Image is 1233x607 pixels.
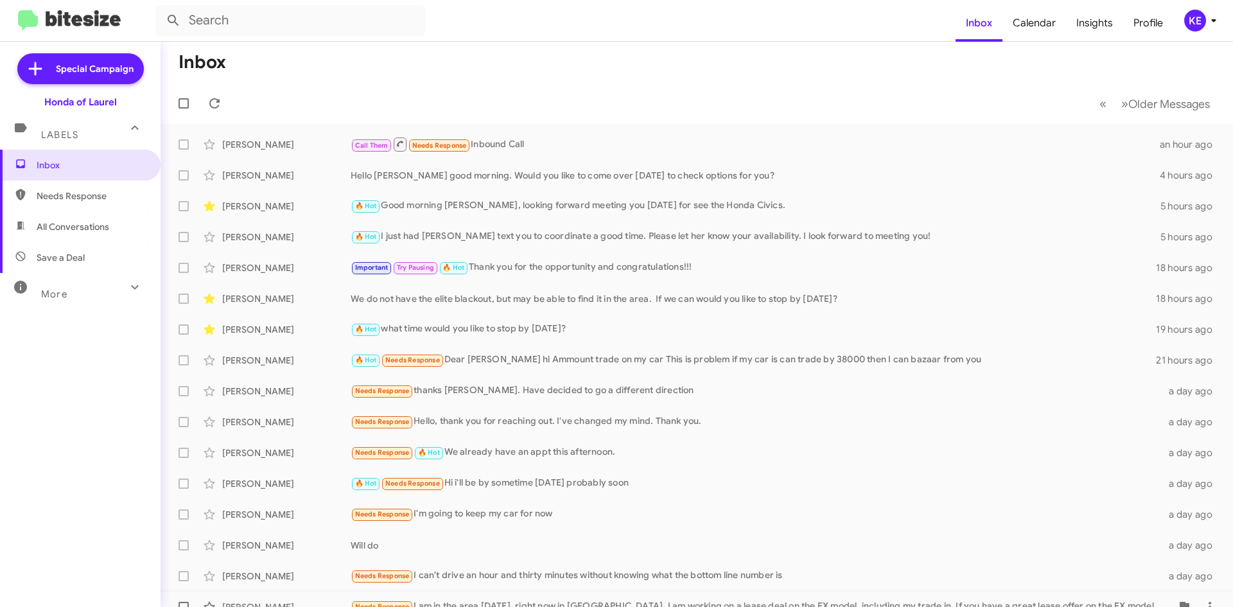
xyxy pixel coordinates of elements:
div: I can't drive an hour and thirty minutes without knowing what the bottom line number is [351,568,1161,583]
h1: Inbox [179,52,226,73]
span: 🔥 Hot [355,356,377,364]
div: [PERSON_NAME] [222,508,351,521]
a: Calendar [1002,4,1066,42]
div: We do not have the elite blackout, but may be able to find it in the area. If we can would you li... [351,292,1156,305]
span: 🔥 Hot [355,202,377,210]
span: 🔥 Hot [355,233,377,241]
span: Needs Response [385,479,440,488]
div: a day ago [1161,446,1223,459]
div: Honda of Laurel [44,96,117,109]
div: 4 hours ago [1160,169,1223,182]
span: Needs Response [355,387,410,395]
div: [PERSON_NAME] [222,231,351,243]
button: Next [1114,91,1218,117]
div: We already have an appt this afternoon. [351,445,1161,460]
div: [PERSON_NAME] [222,416,351,428]
span: All Conversations [37,220,109,233]
div: [PERSON_NAME] [222,323,351,336]
div: Hello, thank you for reaching out. I've changed my mind. Thank you. [351,414,1161,429]
div: thanks [PERSON_NAME]. Have decided to go a different direction [351,383,1161,398]
div: a day ago [1161,477,1223,490]
div: a day ago [1161,385,1223,398]
span: Needs Response [385,356,440,364]
span: Needs Response [355,448,410,457]
span: Needs Response [355,510,410,518]
div: what time would you like to stop by [DATE]? [351,322,1156,337]
span: Save a Deal [37,251,85,264]
span: » [1121,96,1128,112]
div: 21 hours ago [1156,354,1223,367]
a: Inbox [956,4,1002,42]
div: [PERSON_NAME] [222,138,351,151]
div: Good morning [PERSON_NAME], looking forward meeting you [DATE] for see the Honda Civics. [351,198,1160,213]
div: a day ago [1161,539,1223,552]
div: 18 hours ago [1156,261,1223,274]
div: Hi i'll be by sometime [DATE] probably soon [351,476,1161,491]
div: a day ago [1161,416,1223,428]
span: Important [355,263,389,272]
span: 🔥 Hot [355,479,377,488]
div: 19 hours ago [1156,323,1223,336]
div: [PERSON_NAME] [222,446,351,459]
a: Profile [1123,4,1173,42]
span: Special Campaign [56,62,134,75]
div: [PERSON_NAME] [222,292,351,305]
span: Needs Response [355,418,410,426]
a: Special Campaign [17,53,144,84]
span: More [41,288,67,300]
span: 🔥 Hot [355,325,377,333]
span: 🔥 Hot [418,448,440,457]
div: Will do [351,539,1161,552]
span: Needs Response [412,141,467,150]
span: Labels [41,129,78,141]
div: 5 hours ago [1160,200,1223,213]
span: Needs Response [355,572,410,580]
div: Thank you for the opportunity and congratulations!!! [351,260,1156,275]
div: Hello [PERSON_NAME] good morning. Would you like to come over [DATE] to check options for you? [351,169,1160,182]
div: a day ago [1161,508,1223,521]
div: [PERSON_NAME] [222,169,351,182]
div: [PERSON_NAME] [222,261,351,274]
div: [PERSON_NAME] [222,385,351,398]
div: KE [1184,10,1206,31]
div: a day ago [1161,570,1223,583]
button: Previous [1092,91,1114,117]
div: 5 hours ago [1160,231,1223,243]
span: Call Them [355,141,389,150]
div: I just had [PERSON_NAME] text you to coordinate a good time. Please let her know your availabilit... [351,229,1160,244]
div: Inbound Call [351,136,1160,152]
div: [PERSON_NAME] [222,477,351,490]
div: [PERSON_NAME] [222,539,351,552]
div: [PERSON_NAME] [222,354,351,367]
span: 🔥 Hot [442,263,464,272]
span: Inbox [37,159,146,172]
div: Dear [PERSON_NAME] hi Ammount trade on my car This is problem if my car is can trade by 38000 the... [351,353,1156,367]
div: I'm going to keep my car for now [351,507,1161,522]
span: Try Pausing [397,263,434,272]
div: [PERSON_NAME] [222,570,351,583]
span: Needs Response [37,189,146,202]
button: KE [1173,10,1219,31]
div: 18 hours ago [1156,292,1223,305]
div: [PERSON_NAME] [222,200,351,213]
nav: Page navigation example [1092,91,1218,117]
span: Older Messages [1128,97,1210,111]
span: « [1099,96,1106,112]
a: Insights [1066,4,1123,42]
div: an hour ago [1160,138,1223,151]
input: Search [155,5,425,36]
